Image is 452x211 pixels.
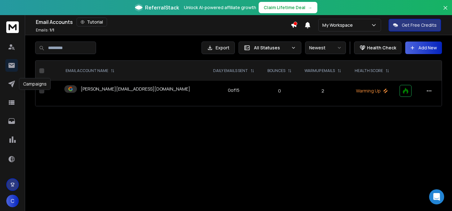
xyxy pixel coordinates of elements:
[402,22,437,28] p: Get Free Credits
[405,42,442,54] button: Add New
[355,68,383,73] p: HEALTH SCORE
[254,45,288,51] p: All Statuses
[36,18,291,26] div: Email Accounts
[36,28,54,33] p: Emails :
[19,78,51,90] div: Campaigns
[77,18,107,26] button: Tutorial
[81,86,190,92] p: [PERSON_NAME][EMAIL_ADDRESS][DOMAIN_NAME]
[6,195,19,207] button: C
[213,68,248,73] p: DAILY EMAILS SENT
[389,19,441,31] button: Get Free Credits
[145,4,179,11] span: ReferralStack
[259,2,317,13] button: Claim Lifetime Deal→
[305,42,346,54] button: Newest
[322,22,355,28] p: My Workspace
[202,42,235,54] button: Export
[265,88,294,94] p: 0
[184,4,256,11] p: Unlock AI-powered affiliate growth
[228,87,239,93] div: 0 of 15
[441,4,449,19] button: Close banner
[304,68,335,73] p: WARMUP EMAILS
[429,189,444,204] div: Open Intercom Messenger
[50,27,54,33] span: 1 / 1
[298,81,348,101] td: 2
[354,42,401,54] button: Health Check
[267,68,285,73] p: BOUNCES
[66,68,115,73] div: EMAIL ACCOUNT NAME
[352,88,392,94] p: Warming Up
[308,4,312,11] span: →
[367,45,396,51] p: Health Check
